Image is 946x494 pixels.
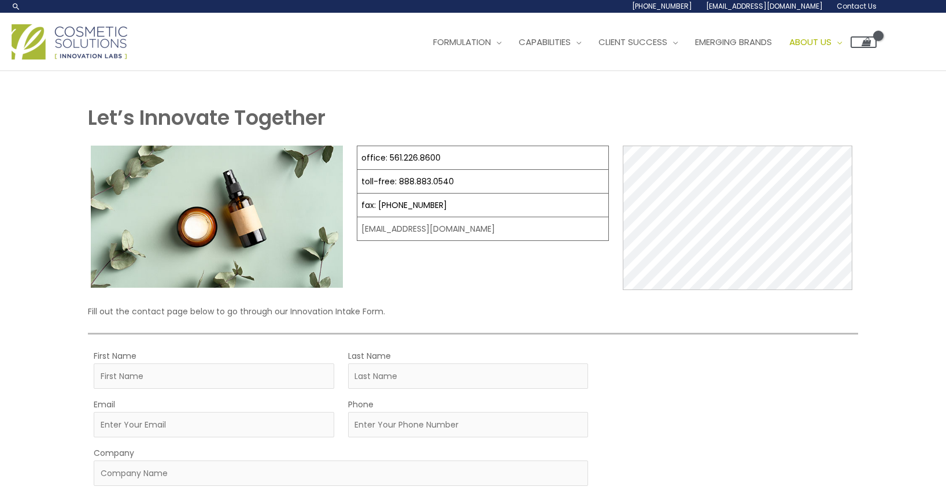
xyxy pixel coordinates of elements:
[837,1,877,11] span: Contact Us
[851,36,877,48] a: View Shopping Cart, empty
[94,397,115,412] label: Email
[12,24,127,60] img: Cosmetic Solutions Logo
[519,36,571,48] span: Capabilities
[433,36,491,48] span: Formulation
[424,25,510,60] a: Formulation
[781,25,851,60] a: About Us
[706,1,823,11] span: [EMAIL_ADDRESS][DOMAIN_NAME]
[361,152,441,164] a: office: 561.226.8600
[88,103,326,132] strong: Let’s Innovate Together
[348,348,391,363] label: Last Name
[94,363,334,389] input: First Name
[686,25,781,60] a: Emerging Brands
[348,412,589,437] input: Enter Your Phone Number
[12,2,21,11] a: Search icon link
[416,25,877,60] nav: Site Navigation
[590,25,686,60] a: Client Success
[789,36,832,48] span: About Us
[91,146,343,288] img: Contact page image for private label skincare manufacturer Cosmetic solutions shows a skin care b...
[361,199,447,211] a: fax: [PHONE_NUMBER]
[510,25,590,60] a: Capabilities
[632,1,692,11] span: [PHONE_NUMBER]
[94,348,136,363] label: First Name
[361,176,454,187] a: toll-free: 888.883.0540
[695,36,772,48] span: Emerging Brands
[348,363,589,389] input: Last Name
[357,217,609,241] td: [EMAIL_ADDRESS][DOMAIN_NAME]
[348,397,374,412] label: Phone
[88,304,858,319] p: Fill out the contact page below to go through our Innovation Intake Form.
[94,445,134,460] label: Company
[94,460,588,486] input: Company Name
[598,36,667,48] span: Client Success
[94,412,334,437] input: Enter Your Email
